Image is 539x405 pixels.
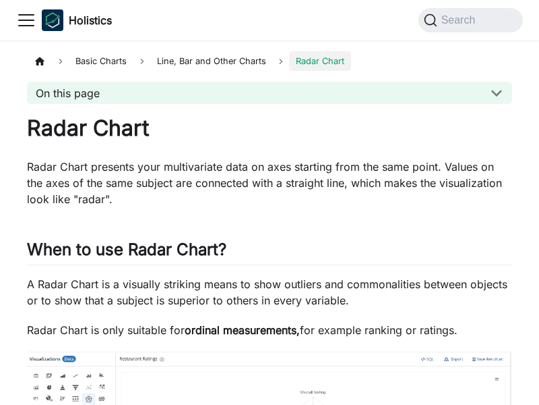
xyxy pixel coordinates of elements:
p: Radar Chart is only suitable for for example ranking or ratings. [27,322,512,338]
a: Home page [27,51,53,71]
p: Radar Chart presents your multivariate data on axes starting from the same point. Values on the a... [27,159,512,207]
button: Toggle navigation bar [16,10,36,30]
span: Radar Chart [289,51,351,71]
span: Line, Bar and Other Charts [150,51,273,71]
a: HolisticsHolisticsHolistics [42,9,112,31]
strong: ordinal measurements, [185,323,300,337]
p: A Radar Chart is a visually striking means to show outliers and commonalities between objects or ... [27,276,512,308]
h2: When to use Radar Chart? [27,240,512,265]
h1: Radar Chart [27,115,512,142]
button: On this page [27,82,512,104]
b: Holistics [69,12,112,28]
button: Search (Command+K) [418,8,523,32]
span: Basic Charts [69,51,133,71]
nav: Breadcrumbs [27,51,512,71]
span: Search [437,14,484,26]
img: Holistics [42,9,63,31]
